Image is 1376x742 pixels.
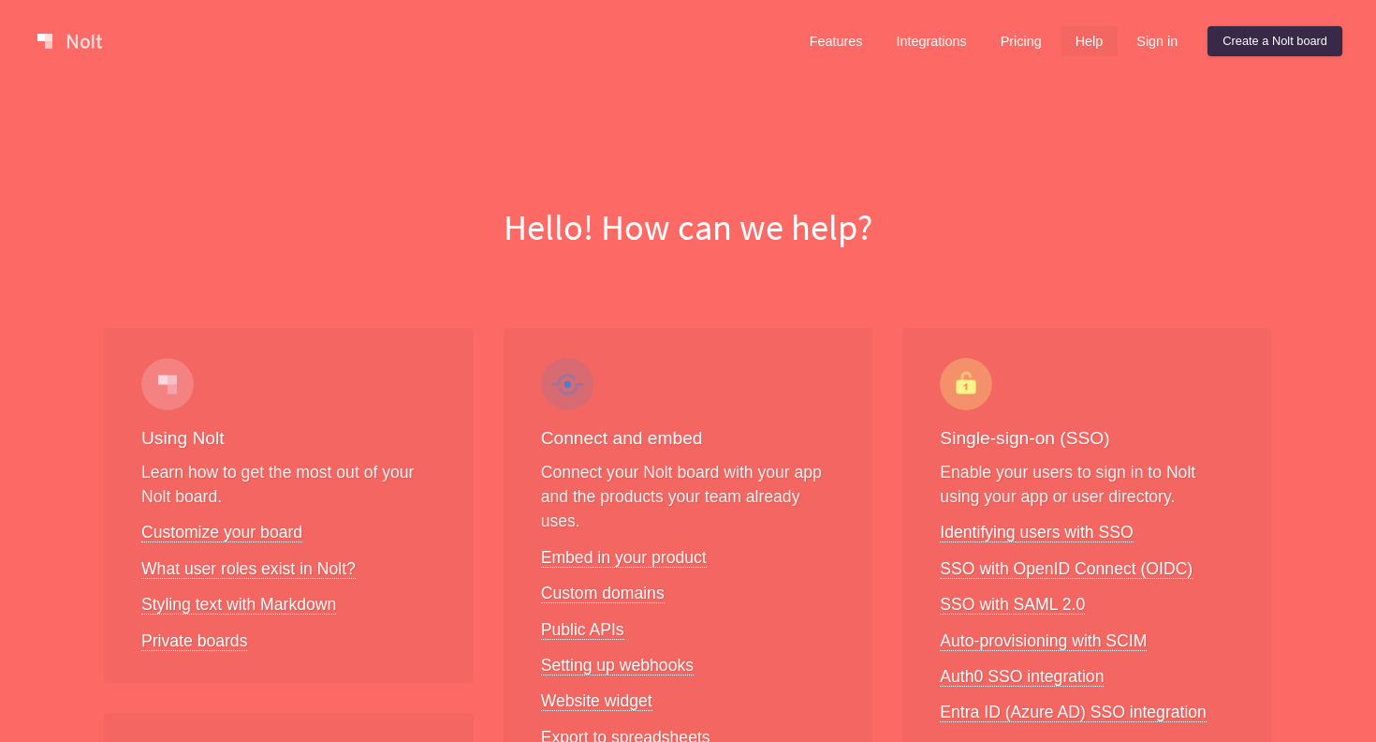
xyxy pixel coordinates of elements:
[940,523,1133,542] a: Identifying users with SSO
[940,595,1085,615] a: SSO with SAML 2.0
[795,26,878,56] a: Features
[141,425,436,453] h3: Using Nolt
[940,559,1193,579] a: SSO with OpenID Connect (OIDC)
[141,523,302,542] a: Customize your board
[15,202,1361,253] h1: Hello! How can we help?
[141,631,247,651] a: Private boards
[940,667,1104,687] a: Auth0 SSO integration
[940,703,1207,722] a: Entra ID (Azure AD) SSO integration
[141,559,356,579] a: What user roles exist in Nolt?
[541,656,694,675] a: Setting up webhooks
[1061,26,1119,56] a: Help
[541,460,836,534] p: Connect your Nolt board with your app and the products your team already uses.
[541,584,665,603] a: Custom domains
[541,620,624,640] a: Public APIs
[940,425,1235,453] h3: Single-sign-on (SSO)
[541,691,652,711] a: Website widget
[940,631,1147,651] a: Auto-provisioning with SCIM
[141,595,336,615] a: Styling text with Markdown
[940,460,1235,510] p: Enable your users to sign in to Nolt using your app or user directory.
[986,26,1057,56] a: Pricing
[1208,26,1342,56] a: Create a Nolt board
[1121,26,1193,56] a: Sign in
[541,548,707,568] a: Embed in your product
[881,26,981,56] a: Integrations
[541,425,836,453] h3: Connect and embed
[141,460,436,510] p: Learn how to get the most out of your Nolt board.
